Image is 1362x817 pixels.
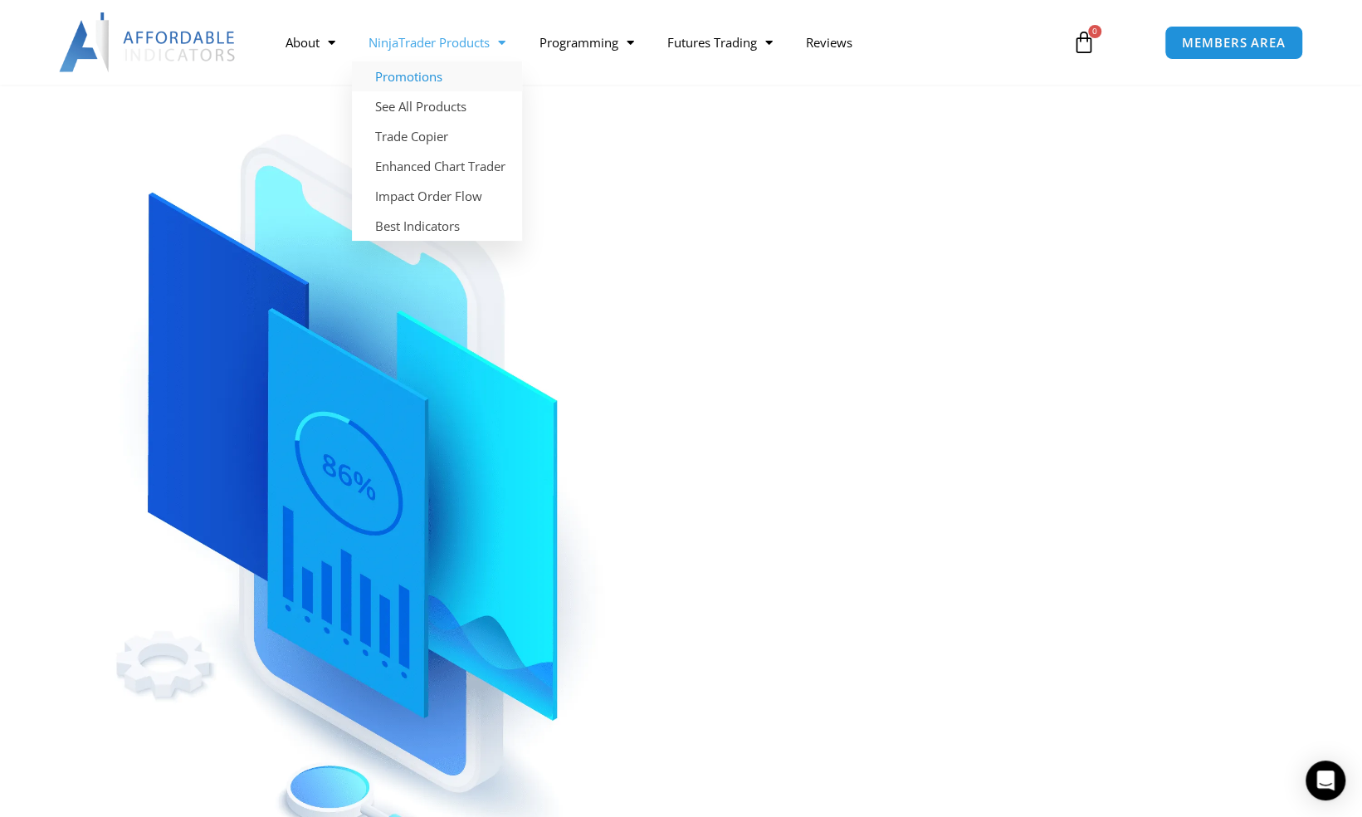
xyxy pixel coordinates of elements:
a: Programming [522,23,650,61]
a: Reviews [788,23,868,61]
a: Enhanced Chart Trader [352,151,522,181]
a: Impact Order Flow [352,181,522,211]
a: Futures Trading [650,23,788,61]
a: NinjaTrader Products [352,23,522,61]
ul: NinjaTrader Products [352,61,522,241]
a: See All Products [352,91,522,121]
a: Trade Copier [352,121,522,151]
a: Best Indicators [352,211,522,241]
nav: Menu [269,23,1052,61]
div: Open Intercom Messenger [1306,761,1345,800]
img: LogoAI | Affordable Indicators – NinjaTrader [59,12,237,72]
a: 0 [1047,18,1120,66]
span: 0 [1088,25,1101,38]
a: Promotions [352,61,522,91]
a: About [269,23,352,61]
span: MEMBERS AREA [1182,37,1286,49]
a: MEMBERS AREA [1164,26,1303,60]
